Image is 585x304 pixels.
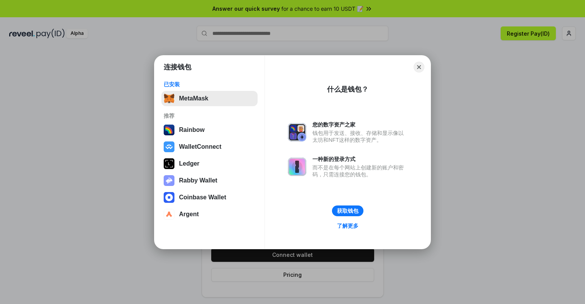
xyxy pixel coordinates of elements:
img: svg+xml,%3Csvg%20width%3D%2228%22%20height%3D%2228%22%20viewBox%3D%220%200%2028%2028%22%20fill%3D... [164,141,174,152]
img: svg+xml,%3Csvg%20width%3D%2228%22%20height%3D%2228%22%20viewBox%3D%220%200%2028%2028%22%20fill%3D... [164,209,174,220]
img: svg+xml,%3Csvg%20fill%3D%22none%22%20height%3D%2233%22%20viewBox%3D%220%200%2035%2033%22%20width%... [164,93,174,104]
button: Close [414,62,424,72]
img: svg+xml,%3Csvg%20xmlns%3D%22http%3A%2F%2Fwww.w3.org%2F2000%2Fsvg%22%20width%3D%2228%22%20height%3... [164,158,174,169]
a: 了解更多 [332,221,363,231]
div: Coinbase Wallet [179,194,226,201]
div: WalletConnect [179,143,222,150]
img: svg+xml,%3Csvg%20width%3D%2228%22%20height%3D%2228%22%20viewBox%3D%220%200%2028%2028%22%20fill%3D... [164,192,174,203]
button: 获取钱包 [332,205,363,216]
div: 已安装 [164,81,255,88]
div: 推荐 [164,112,255,119]
img: svg+xml,%3Csvg%20xmlns%3D%22http%3A%2F%2Fwww.w3.org%2F2000%2Fsvg%22%20fill%3D%22none%22%20viewBox... [164,175,174,186]
div: Rabby Wallet [179,177,217,184]
div: Ledger [179,160,199,167]
div: 而不是在每个网站上创建新的账户和密码，只需连接您的钱包。 [312,164,408,178]
img: svg+xml,%3Csvg%20xmlns%3D%22http%3A%2F%2Fwww.w3.org%2F2000%2Fsvg%22%20fill%3D%22none%22%20viewBox... [288,158,306,176]
div: 了解更多 [337,222,358,229]
button: Coinbase Wallet [161,190,258,205]
div: 一种新的登录方式 [312,156,408,163]
img: svg+xml,%3Csvg%20width%3D%22120%22%20height%3D%22120%22%20viewBox%3D%220%200%20120%20120%22%20fil... [164,125,174,135]
h1: 连接钱包 [164,62,191,72]
div: 什么是钱包？ [327,85,368,94]
button: MetaMask [161,91,258,106]
button: WalletConnect [161,139,258,154]
div: Argent [179,211,199,218]
div: 获取钱包 [337,207,358,214]
div: Rainbow [179,127,205,133]
div: MetaMask [179,95,208,102]
div: 您的数字资产之家 [312,121,408,128]
button: Rainbow [161,122,258,138]
button: Argent [161,207,258,222]
button: Rabby Wallet [161,173,258,188]
img: svg+xml,%3Csvg%20xmlns%3D%22http%3A%2F%2Fwww.w3.org%2F2000%2Fsvg%22%20fill%3D%22none%22%20viewBox... [288,123,306,141]
div: 钱包用于发送、接收、存储和显示像以太坊和NFT这样的数字资产。 [312,130,408,143]
button: Ledger [161,156,258,171]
